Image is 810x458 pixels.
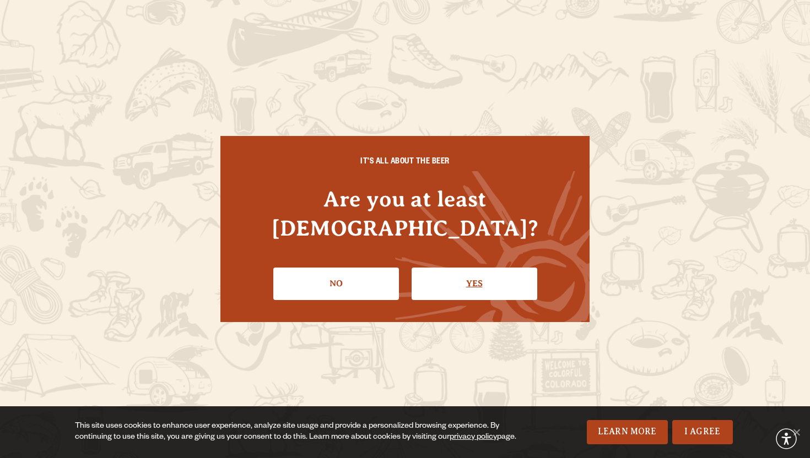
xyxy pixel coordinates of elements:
[242,158,568,168] h6: IT'S ALL ABOUT THE BEER
[450,433,497,442] a: privacy policy
[242,184,568,243] h4: Are you at least [DEMOGRAPHIC_DATA]?
[75,421,528,443] div: This site uses cookies to enhance user experience, analyze site usage and provide a personalized ...
[672,420,733,444] a: I Agree
[587,420,668,444] a: Learn More
[412,268,537,299] a: Confirm I'm 21 or older
[273,268,399,299] a: No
